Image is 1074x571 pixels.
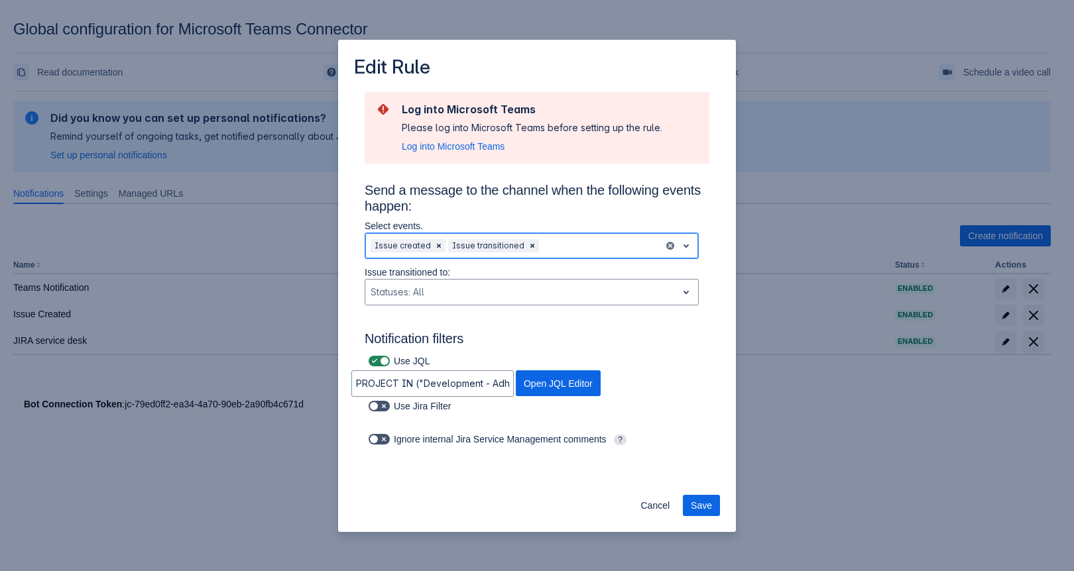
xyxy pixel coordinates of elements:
div: Remove Issue transitioned [526,239,539,252]
div: Remove Issue created [432,239,446,252]
h3: Notification filters [365,331,709,352]
button: Open JQL Editor [516,370,601,396]
div: Ignore internal Jira Service Management comments [365,430,683,448]
span: error [375,101,391,117]
h3: Edit Rule [354,56,430,81]
button: Cancel [632,495,678,516]
div: Issue created [371,239,432,252]
div: Use JQL [365,352,453,370]
p: Select events. [365,219,699,233]
span: Clear [434,240,444,251]
span: open [678,238,694,254]
h3: Send a message to the channel when the following events happen: [365,182,709,219]
button: Save [683,495,720,516]
div: Use Jira Filter [365,397,469,415]
div: Issue transitioned [448,239,526,252]
span: Open JQL Editor [524,370,593,396]
p: Issue transitioned to: [365,266,699,279]
span: Cancel [640,495,670,516]
span: Clear [527,240,538,251]
div: Please log into Microsoft Teams before setting up the rule. [402,121,662,134]
h2: Log into Microsoft Teams [402,103,662,116]
button: Log into Microsoft Teams [402,140,505,153]
button: clear [665,240,676,251]
span: ? [614,435,626,445]
span: open [678,284,694,300]
input: Enter JQL [352,372,513,395]
span: Save [691,495,712,516]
